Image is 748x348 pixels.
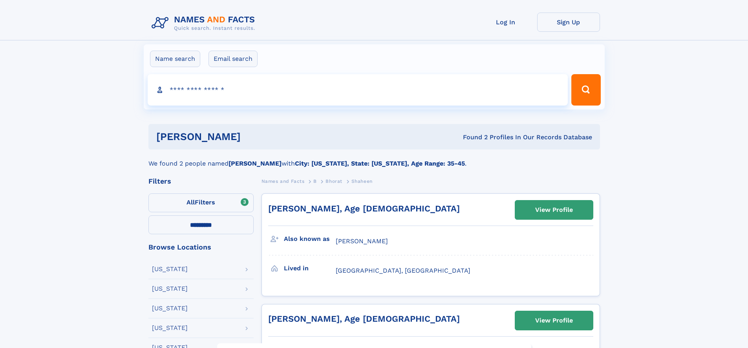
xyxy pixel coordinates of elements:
a: View Profile [515,200,593,219]
label: Email search [208,51,258,67]
button: Search Button [571,74,600,106]
a: [PERSON_NAME], Age [DEMOGRAPHIC_DATA] [268,314,460,324]
a: Log In [474,13,537,32]
div: [US_STATE] [152,286,188,292]
a: Names and Facts [262,176,305,186]
div: Filters [148,178,254,185]
h3: Lived in [284,262,336,275]
img: Logo Names and Facts [148,13,262,34]
a: B [313,176,317,186]
h1: [PERSON_NAME] [156,132,352,142]
span: [PERSON_NAME] [336,237,388,245]
div: [US_STATE] [152,266,188,272]
div: Browse Locations [148,244,254,251]
label: Filters [148,193,254,212]
span: Shaheen [351,179,373,184]
span: [GEOGRAPHIC_DATA], [GEOGRAPHIC_DATA] [336,267,470,274]
a: Bhorat [326,176,342,186]
div: Found 2 Profiles In Our Records Database [352,133,592,142]
label: Name search [150,51,200,67]
div: [US_STATE] [152,325,188,331]
span: Bhorat [326,179,342,184]
b: [PERSON_NAME] [229,160,282,167]
div: View Profile [535,312,573,330]
h3: Also known as [284,232,336,246]
b: City: [US_STATE], State: [US_STATE], Age Range: 35-45 [295,160,465,167]
a: [PERSON_NAME], Age [DEMOGRAPHIC_DATA] [268,204,460,213]
span: B [313,179,317,184]
div: [US_STATE] [152,305,188,312]
a: Sign Up [537,13,600,32]
input: search input [148,74,568,106]
div: We found 2 people named with . [148,149,600,168]
span: All [187,199,195,206]
a: View Profile [515,311,593,330]
div: View Profile [535,201,573,219]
